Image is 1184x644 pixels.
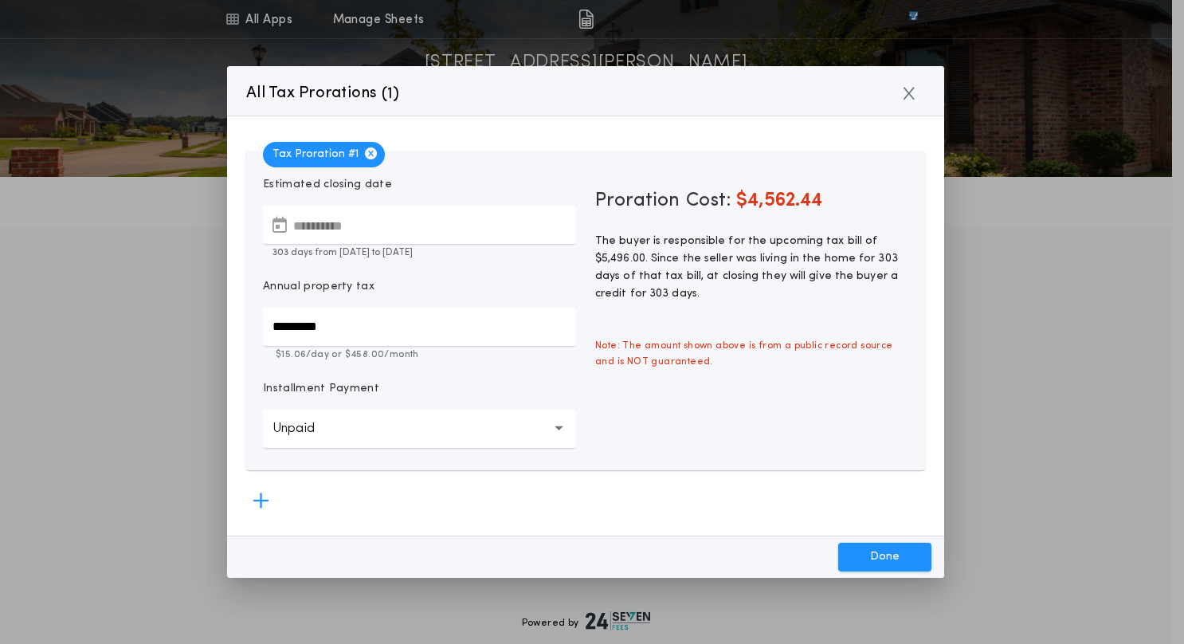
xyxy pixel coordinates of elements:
span: The buyer is responsible for the upcoming tax bill of $5,496.00. Since the seller was living in t... [595,235,898,300]
p: Estimated closing date [263,177,576,193]
p: 303 days from [DATE] to [DATE] [263,245,576,260]
p: Annual property tax [263,279,374,295]
button: Done [838,543,931,571]
span: $4,562.44 [736,191,822,210]
p: All Tax Prorations ( ) [246,80,400,106]
span: Note: The amount shown above is from a public record source and is NOT guaranteed. [586,328,918,379]
span: Proration [595,188,680,214]
span: 1 [387,86,393,102]
button: Unpaid [263,410,576,448]
span: Tax Proration # 1 [263,142,385,167]
span: Cost: [686,191,731,210]
p: Installment Payment [263,381,379,397]
input: Annual property tax [263,308,576,346]
p: Unpaid [272,419,340,438]
p: $15.06 /day or $458.00 /month [263,348,576,362]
